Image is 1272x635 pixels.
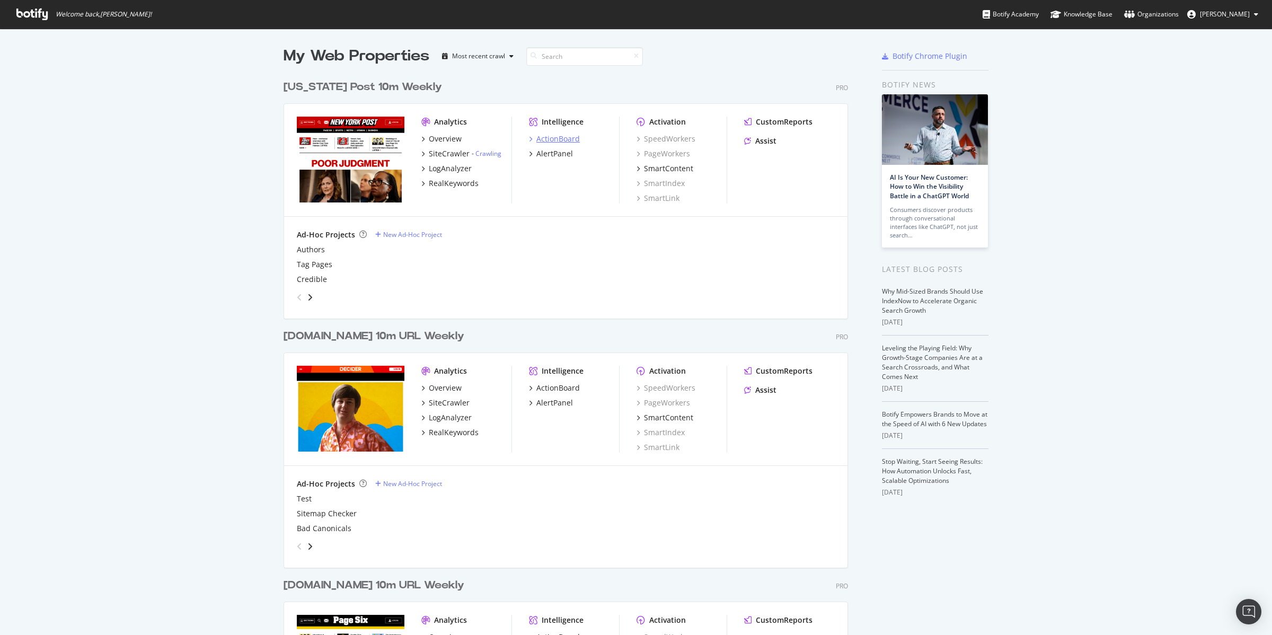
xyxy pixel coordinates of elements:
[637,442,679,453] div: SmartLink
[284,329,469,344] a: [DOMAIN_NAME] 10m URL Weekly
[452,53,505,59] div: Most recent crawl
[637,163,693,174] a: SmartContent
[836,83,848,92] div: Pro
[644,163,693,174] div: SmartContent
[637,412,693,423] a: SmartContent
[644,412,693,423] div: SmartContent
[475,149,501,158] a: Crawling
[421,383,462,393] a: Overview
[421,412,472,423] a: LogAnalyzer
[375,479,442,488] a: New Ad-Hoc Project
[284,578,464,593] div: [DOMAIN_NAME] 10m URL Weekly
[882,457,983,485] a: Stop Waiting, Start Seeing Results: How Automation Unlocks Fast, Scalable Optimizations
[297,274,327,285] div: Credible
[284,46,429,67] div: My Web Properties
[297,259,332,270] a: Tag Pages
[1179,6,1267,23] button: [PERSON_NAME]
[1124,9,1179,20] div: Organizations
[890,173,969,200] a: AI Is Your New Customer: How to Win the Visibility Battle in a ChatGPT World
[637,398,690,408] div: PageWorkers
[756,615,812,625] div: CustomReports
[297,523,351,534] div: Bad Canonicals
[882,263,988,275] div: Latest Blog Posts
[637,134,695,144] a: SpeedWorkers
[744,117,812,127] a: CustomReports
[1236,599,1261,624] div: Open Intercom Messenger
[536,148,573,159] div: AlertPanel
[637,178,685,189] div: SmartIndex
[421,427,479,438] a: RealKeywords
[375,230,442,239] a: New Ad-Hoc Project
[637,427,685,438] a: SmartIndex
[438,48,518,65] button: Most recent crawl
[536,134,580,144] div: ActionBoard
[893,51,967,61] div: Botify Chrome Plugin
[429,163,472,174] div: LogAnalyzer
[529,148,573,159] a: AlertPanel
[529,134,580,144] a: ActionBoard
[421,148,501,159] a: SiteCrawler- Crawling
[882,410,987,428] a: Botify Empowers Brands to Move at the Speed of AI with 6 New Updates
[649,615,686,625] div: Activation
[542,615,584,625] div: Intelligence
[284,329,464,344] div: [DOMAIN_NAME] 10m URL Weekly
[1200,10,1250,19] span: Brendan O'Connell
[297,244,325,255] a: Authors
[306,292,314,303] div: angle-right
[536,398,573,408] div: AlertPanel
[529,383,580,393] a: ActionBoard
[649,117,686,127] div: Activation
[882,94,988,165] img: AI Is Your New Customer: How to Win the Visibility Battle in a ChatGPT World
[882,79,988,91] div: Botify news
[293,289,306,306] div: angle-left
[756,366,812,376] div: CustomReports
[526,47,643,66] input: Search
[882,343,983,381] a: Leveling the Playing Field: Why Growth-Stage Companies Are at a Search Crossroads, and What Comes...
[472,149,501,158] div: -
[744,366,812,376] a: CustomReports
[421,163,472,174] a: LogAnalyzer
[882,488,988,497] div: [DATE]
[297,366,404,452] img: www.Decider.com
[649,366,686,376] div: Activation
[306,541,314,552] div: angle-right
[297,230,355,240] div: Ad-Hoc Projects
[56,10,152,19] span: Welcome back, [PERSON_NAME] !
[429,178,479,189] div: RealKeywords
[434,366,467,376] div: Analytics
[284,80,446,95] a: [US_STATE] Post 10m Weekly
[284,80,442,95] div: [US_STATE] Post 10m Weekly
[882,384,988,393] div: [DATE]
[637,148,690,159] a: PageWorkers
[429,134,462,144] div: Overview
[383,479,442,488] div: New Ad-Hoc Project
[284,578,469,593] a: [DOMAIN_NAME] 10m URL Weekly
[429,383,462,393] div: Overview
[297,493,312,504] a: Test
[434,615,467,625] div: Analytics
[882,431,988,440] div: [DATE]
[637,193,679,204] a: SmartLink
[542,366,584,376] div: Intelligence
[983,9,1039,20] div: Botify Academy
[421,134,462,144] a: Overview
[383,230,442,239] div: New Ad-Hoc Project
[637,383,695,393] a: SpeedWorkers
[429,398,470,408] div: SiteCrawler
[744,136,776,146] a: Assist
[297,508,357,519] a: Sitemap Checker
[744,385,776,395] a: Assist
[882,317,988,327] div: [DATE]
[890,206,980,240] div: Consumers discover products through conversational interfaces like ChatGPT, not just search…
[536,383,580,393] div: ActionBoard
[882,51,967,61] a: Botify Chrome Plugin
